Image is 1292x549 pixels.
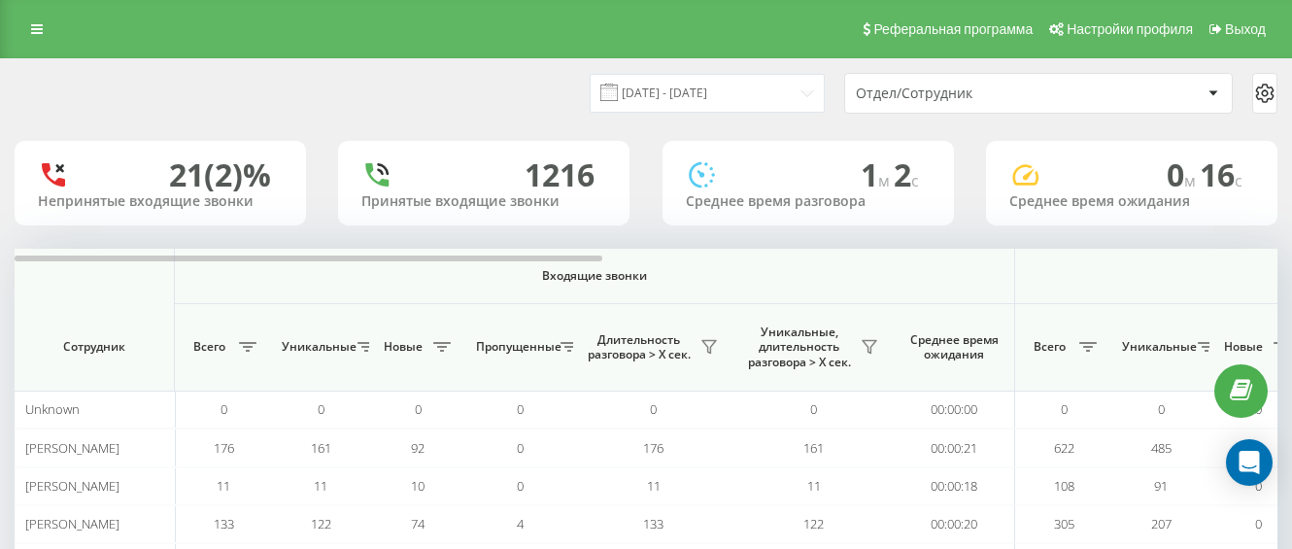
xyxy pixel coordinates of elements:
[214,439,234,457] span: 176
[894,429,1015,466] td: 00:00:21
[894,505,1015,543] td: 00:00:20
[1226,439,1273,486] div: Open Intercom Messenger
[873,21,1033,37] span: Реферальная программа
[1235,170,1242,191] span: c
[1225,21,1266,37] span: Выход
[1054,439,1074,457] span: 622
[1025,339,1073,355] span: Всего
[911,170,919,191] span: c
[525,156,595,193] div: 1216
[743,325,855,370] span: Уникальные, длительность разговора > Х сек.
[476,339,555,355] span: Пропущенные
[1122,339,1192,355] span: Уникальные
[311,439,331,457] span: 161
[1151,439,1172,457] span: 485
[908,332,1000,362] span: Среднее время ожидания
[379,339,427,355] span: Новые
[318,400,324,418] span: 0
[311,515,331,532] span: 122
[1067,21,1193,37] span: Настройки профиля
[38,193,283,210] div: Непринятые входящие звонки
[894,154,919,195] span: 2
[31,339,157,355] span: Сотрудник
[807,477,821,495] span: 11
[411,477,425,495] span: 10
[411,515,425,532] span: 74
[25,477,119,495] span: [PERSON_NAME]
[1154,477,1168,495] span: 91
[25,515,119,532] span: [PERSON_NAME]
[225,268,964,284] span: Входящие звонки
[169,156,271,193] div: 21 (2)%
[803,515,824,532] span: 122
[878,170,894,191] span: м
[1184,170,1200,191] span: м
[1009,193,1254,210] div: Среднее время ожидания
[221,400,227,418] span: 0
[1151,515,1172,532] span: 207
[894,467,1015,505] td: 00:00:18
[361,193,606,210] div: Принятые входящие звонки
[810,400,817,418] span: 0
[643,439,663,457] span: 176
[856,86,1088,102] div: Отдел/Сотрудник
[185,339,233,355] span: Всего
[25,439,119,457] span: [PERSON_NAME]
[517,439,524,457] span: 0
[643,515,663,532] span: 133
[1054,477,1074,495] span: 108
[214,515,234,532] span: 133
[314,477,327,495] span: 11
[282,339,352,355] span: Уникальные
[1255,515,1262,532] span: 0
[411,439,425,457] span: 92
[686,193,931,210] div: Среднее время разговора
[861,154,894,195] span: 1
[517,477,524,495] span: 0
[415,400,422,418] span: 0
[1219,339,1268,355] span: Новые
[1158,400,1165,418] span: 0
[1061,400,1068,418] span: 0
[1200,154,1242,195] span: 16
[803,439,824,457] span: 161
[517,400,524,418] span: 0
[647,477,661,495] span: 11
[650,400,657,418] span: 0
[1054,515,1074,532] span: 305
[517,515,524,532] span: 4
[217,477,230,495] span: 11
[894,391,1015,429] td: 00:00:00
[25,400,80,418] span: Unknown
[583,332,695,362] span: Длительность разговора > Х сек.
[1167,154,1200,195] span: 0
